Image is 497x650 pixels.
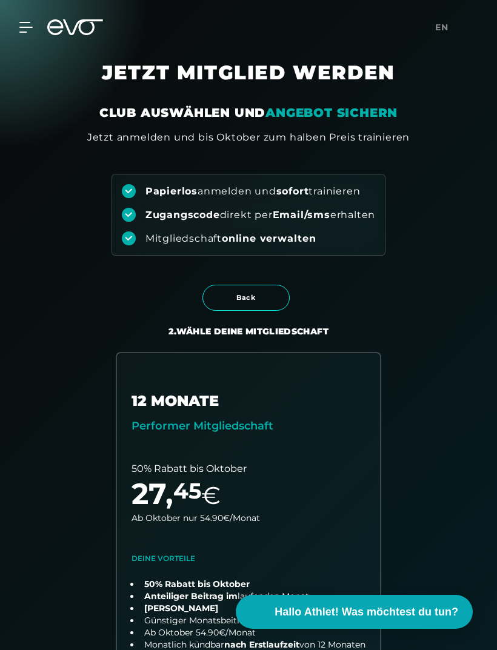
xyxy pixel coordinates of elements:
[145,208,375,222] div: direkt per erhalten
[273,209,330,221] strong: Email/sms
[202,285,295,297] a: Back
[435,21,456,35] a: en
[42,61,455,104] h1: JETZT MITGLIED WERDEN
[435,22,449,33] span: en
[214,293,278,303] span: Back
[145,185,361,198] div: anmelden und trainieren
[265,105,398,120] em: ANGEBOT SICHERN
[276,185,309,197] strong: sofort
[168,325,329,337] div: 2. Wähle deine Mitgliedschaft
[145,185,198,197] strong: Papierlos
[87,130,410,145] div: Jetzt anmelden und bis Oktober zum halben Preis trainieren
[99,104,398,121] div: CLUB AUSWÄHLEN UND
[222,233,316,244] strong: online verwalten
[236,595,473,629] button: Hallo Athlet! Was möchtest du tun?
[145,232,316,245] div: Mitgliedschaft
[275,604,458,620] span: Hallo Athlet! Was möchtest du tun?
[145,209,220,221] strong: Zugangscode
